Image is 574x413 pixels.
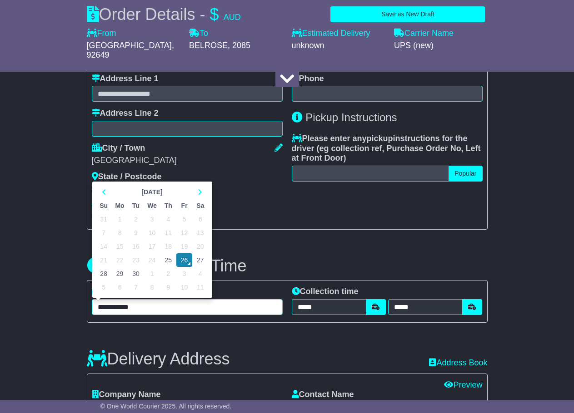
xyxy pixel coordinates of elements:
label: Please enter any instructions for the driver ( ) [292,134,483,163]
td: 8 [144,280,160,294]
td: 22 [112,253,128,267]
label: Company Name [92,390,161,400]
td: 11 [160,226,176,240]
th: Su [96,199,112,212]
label: From [87,29,116,39]
label: Carrier Name [394,29,454,39]
label: City / Town [92,143,145,153]
td: 5 [176,212,192,226]
td: 8 [112,226,128,240]
td: 23 [128,253,144,267]
td: 24 [144,253,160,267]
label: State / Postcode [92,172,162,182]
td: 7 [128,280,144,294]
td: 3 [144,212,160,226]
td: 4 [192,267,208,280]
th: Th [160,199,176,212]
div: Order Details - [87,5,241,24]
td: 15 [112,240,128,253]
div: unknown [292,41,385,51]
td: 10 [176,280,192,294]
h3: Pickup Date & Time [87,257,488,275]
label: To [189,29,208,39]
td: 5 [96,280,112,294]
span: , 2085 [228,41,250,50]
span: BELROSE [189,41,228,50]
td: 27 [192,253,208,267]
td: 4 [160,212,176,226]
th: Sa [192,199,208,212]
span: [GEOGRAPHIC_DATA] [87,41,172,50]
td: 18 [160,240,176,253]
th: We [144,199,160,212]
td: 12 [176,226,192,240]
td: 20 [192,240,208,253]
td: 26 [176,253,192,267]
label: Contact Name [292,390,354,400]
td: 2 [128,212,144,226]
td: 14 [96,240,112,253]
span: $ [210,5,219,24]
a: Address Book [429,358,487,367]
label: Estimated Delivery [292,29,385,39]
span: Pickup Instructions [305,111,397,123]
td: 10 [144,226,160,240]
td: 28 [96,267,112,280]
a: Preview [444,380,482,389]
h3: Delivery Address [87,350,230,368]
td: 21 [96,253,112,267]
td: 1 [112,212,128,226]
th: Fr [176,199,192,212]
td: 31 [96,212,112,226]
button: Popular [449,166,482,182]
td: 25 [160,253,176,267]
span: AUD [224,13,241,22]
div: UPS (new) [394,41,488,51]
td: 17 [144,240,160,253]
span: © One World Courier 2025. All rights reserved. [100,403,232,410]
th: Select Month [112,185,192,199]
td: 6 [192,212,208,226]
td: 6 [112,280,128,294]
td: 30 [128,267,144,280]
td: 2 [160,267,176,280]
th: Mo [112,199,128,212]
td: 9 [160,280,176,294]
span: pickup [367,134,393,143]
label: Address Line 1 [92,74,159,84]
div: 92649 [188,184,282,194]
label: Collection time [292,287,359,297]
td: 9 [128,226,144,240]
td: 7 [96,226,112,240]
td: 11 [192,280,208,294]
td: 1 [144,267,160,280]
td: 16 [128,240,144,253]
td: 3 [176,267,192,280]
span: , 92649 [87,41,174,60]
span: eg collection ref, Purchase Order No, Left at Front Door [292,144,481,163]
button: Save as New Draft [330,6,485,22]
th: Tu [128,199,144,212]
td: 29 [112,267,128,280]
label: Address Line 2 [92,108,159,118]
td: 19 [176,240,192,253]
div: [GEOGRAPHIC_DATA] [92,156,283,166]
td: 13 [192,226,208,240]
